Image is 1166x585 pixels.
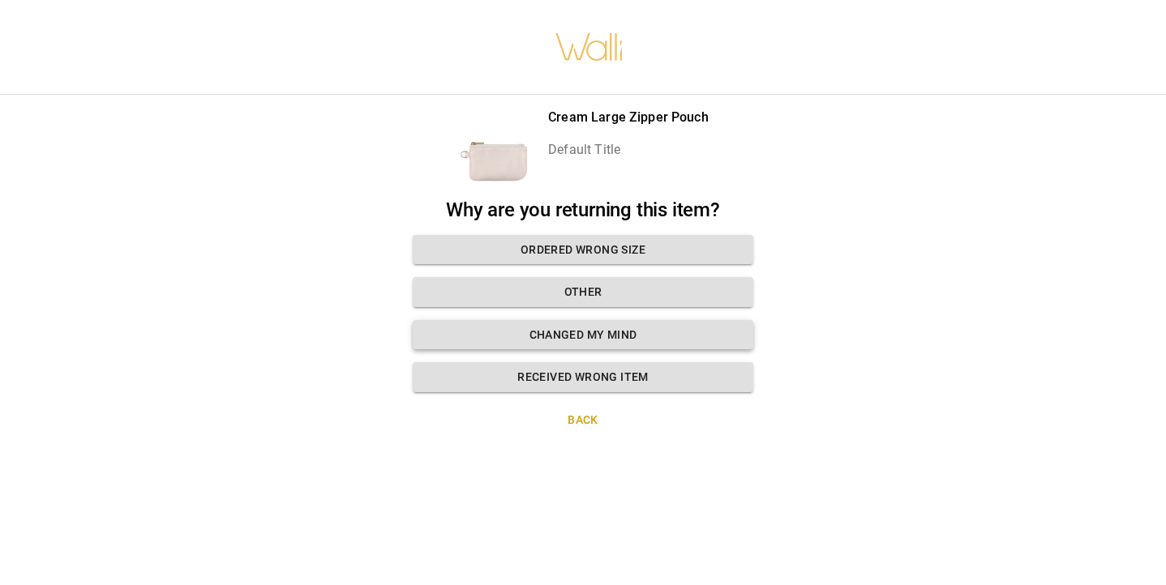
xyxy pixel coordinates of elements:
button: Other [413,277,753,307]
button: Back [413,405,753,435]
p: Cream Large Zipper Pouch [548,108,709,127]
button: Received wrong item [413,362,753,392]
img: walli-inc.myshopify.com [555,12,624,82]
h2: Why are you returning this item? [413,199,753,222]
p: Default Title [548,140,709,160]
button: Changed my mind [413,320,753,350]
button: Ordered wrong size [413,235,753,265]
